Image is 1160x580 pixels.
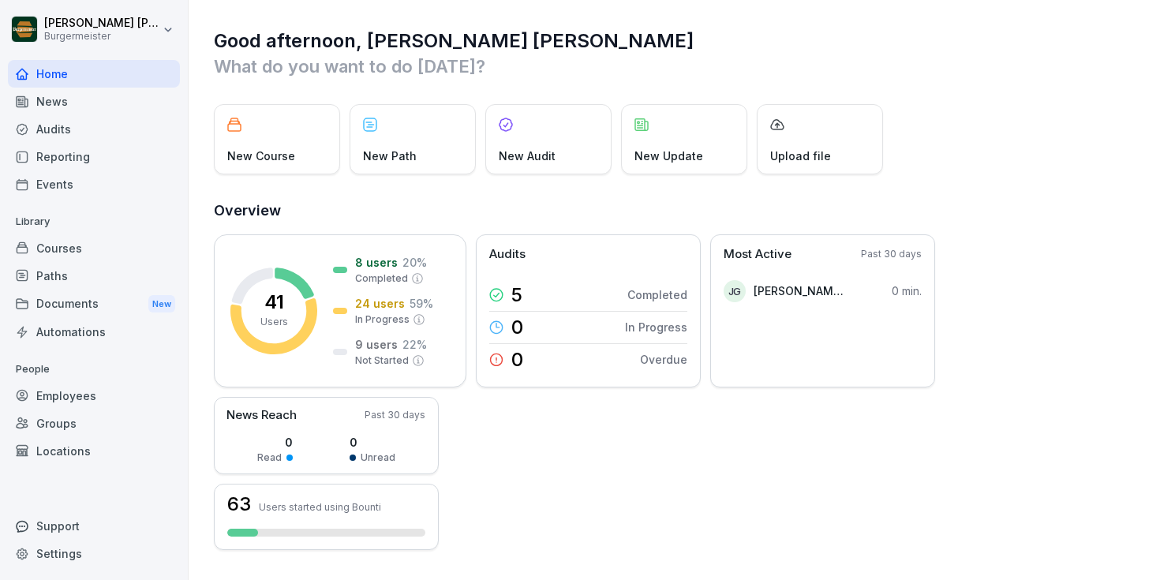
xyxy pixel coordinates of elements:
[227,148,295,164] p: New Course
[361,451,395,465] p: Unread
[640,351,687,368] p: Overdue
[861,247,922,261] p: Past 30 days
[8,437,180,465] a: Locations
[44,17,159,30] p: [PERSON_NAME] [PERSON_NAME] [PERSON_NAME]
[489,245,526,264] p: Audits
[8,262,180,290] a: Paths
[634,148,703,164] p: New Update
[260,315,288,329] p: Users
[410,295,433,312] p: 59 %
[8,290,180,319] div: Documents
[214,54,1136,79] p: What do you want to do [DATE]?
[8,209,180,234] p: Library
[754,283,844,299] p: [PERSON_NAME] [PERSON_NAME]
[402,336,427,353] p: 22 %
[365,408,425,422] p: Past 30 days
[8,357,180,382] p: People
[355,312,410,327] p: In Progress
[363,148,417,164] p: New Path
[724,245,791,264] p: Most Active
[8,410,180,437] a: Groups
[8,115,180,143] a: Audits
[8,170,180,198] a: Events
[511,286,522,305] p: 5
[214,28,1136,54] h1: Good afternoon, [PERSON_NAME] [PERSON_NAME]
[625,319,687,335] p: In Progress
[257,434,293,451] p: 0
[8,60,180,88] a: Home
[227,495,251,514] h3: 63
[355,336,398,353] p: 9 users
[627,286,687,303] p: Completed
[511,350,523,369] p: 0
[8,540,180,567] a: Settings
[8,382,180,410] a: Employees
[350,434,395,451] p: 0
[892,283,922,299] p: 0 min.
[226,406,297,425] p: News Reach
[8,234,180,262] a: Courses
[44,31,159,42] p: Burgermeister
[8,143,180,170] a: Reporting
[511,318,523,337] p: 0
[259,501,381,513] p: Users started using Bounti
[264,293,284,312] p: 41
[8,318,180,346] a: Automations
[257,451,282,465] p: Read
[214,200,1136,222] h2: Overview
[499,148,556,164] p: New Audit
[148,295,175,313] div: New
[355,271,408,286] p: Completed
[770,148,831,164] p: Upload file
[402,254,427,271] p: 20 %
[355,295,405,312] p: 24 users
[724,280,746,302] div: JG
[8,290,180,319] a: DocumentsNew
[8,88,180,115] a: News
[355,254,398,271] p: 8 users
[8,512,180,540] div: Support
[355,354,409,368] p: Not Started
